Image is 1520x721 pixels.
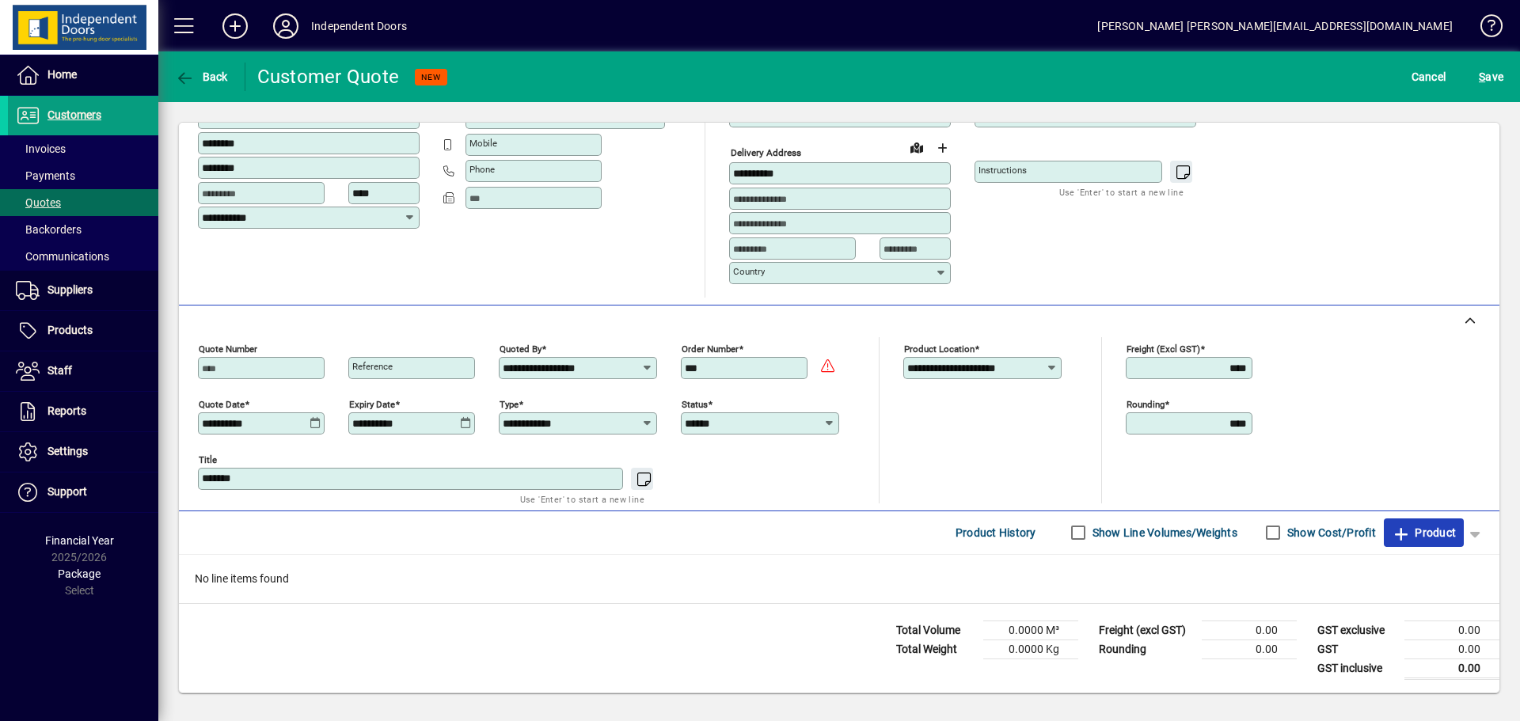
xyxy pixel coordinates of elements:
app-page-header-button: Back [158,63,245,91]
td: GST inclusive [1309,658,1404,678]
mat-label: Type [500,398,519,409]
button: Choose address [929,135,955,161]
span: Payments [16,169,75,182]
span: Suppliers [47,283,93,296]
a: Settings [8,432,158,472]
label: Show Cost/Profit [1284,525,1376,541]
mat-label: Freight (excl GST) [1127,343,1200,354]
a: Invoices [8,135,158,162]
span: Products [47,324,93,336]
td: 0.0000 M³ [983,620,1078,639]
mat-label: Phone [469,164,495,175]
td: 0.00 [1404,639,1499,658]
td: Total Weight [888,639,983,658]
a: Backorders [8,216,158,243]
td: Freight (excl GST) [1091,620,1202,639]
span: Back [175,70,228,83]
mat-label: Reference [352,361,393,372]
span: Home [47,68,77,81]
a: Knowledge Base [1469,3,1500,55]
span: Product [1392,520,1456,545]
a: View on map [904,135,929,160]
span: S [1479,70,1485,83]
td: Total Volume [888,620,983,639]
span: Invoices [16,142,66,155]
span: Customers [47,108,101,121]
mat-label: Title [199,453,217,465]
mat-label: Country [733,266,765,277]
button: Product History [949,518,1043,547]
td: 0.00 [1202,620,1297,639]
a: Support [8,472,158,512]
a: Staff [8,351,158,391]
div: [PERSON_NAME] [PERSON_NAME][EMAIL_ADDRESS][DOMAIN_NAME] [1097,13,1453,39]
button: Save [1475,63,1507,91]
label: Show Line Volumes/Weights [1089,525,1237,541]
td: GST exclusive [1309,620,1404,639]
td: GST [1309,639,1404,658]
mat-label: Quoted by [500,343,541,354]
div: Customer Quote [257,64,400,89]
td: 0.00 [1202,639,1297,658]
span: Backorders [16,223,82,236]
span: Communications [16,250,109,263]
mat-label: Product location [904,343,975,354]
mat-label: Quote number [199,343,257,354]
span: Package [58,567,101,580]
span: Reports [47,404,86,417]
button: Product [1384,518,1464,547]
mat-label: Order number [682,343,739,354]
mat-label: Rounding [1127,398,1165,409]
button: Add [210,12,260,40]
td: 0.00 [1404,658,1499,678]
td: Rounding [1091,639,1202,658]
div: Independent Doors [311,13,407,39]
span: Cancel [1412,64,1446,89]
a: Payments [8,162,158,189]
mat-label: Instructions [978,165,1027,176]
span: Quotes [16,196,61,209]
span: Financial Year [45,534,114,547]
div: No line items found [179,555,1499,603]
a: Suppliers [8,271,158,310]
span: NEW [421,72,441,82]
td: 0.0000 Kg [983,639,1078,658]
a: Home [8,55,158,95]
span: Staff [47,364,72,377]
button: Cancel [1408,63,1450,91]
a: Communications [8,243,158,270]
span: Product History [956,520,1036,545]
span: ave [1479,64,1503,89]
span: Settings [47,445,88,457]
td: 0.00 [1404,620,1499,639]
mat-label: Quote date [199,398,245,409]
a: Products [8,311,158,351]
a: Reports [8,392,158,431]
mat-label: Expiry date [349,398,395,409]
button: Back [171,63,232,91]
mat-hint: Use 'Enter' to start a new line [520,490,644,508]
mat-hint: Use 'Enter' to start a new line [1059,183,1184,201]
a: Quotes [8,189,158,216]
mat-label: Status [682,398,708,409]
button: Profile [260,12,311,40]
mat-label: Mobile [469,138,497,149]
span: Support [47,485,87,498]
